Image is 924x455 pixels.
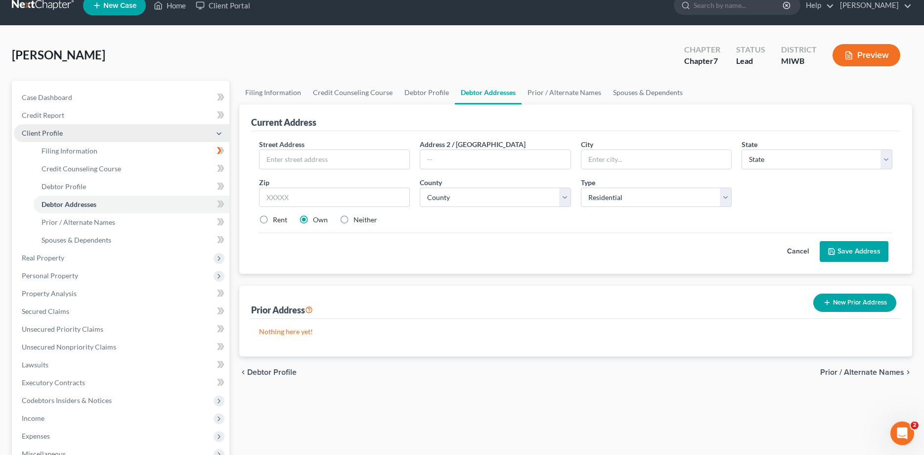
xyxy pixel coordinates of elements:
p: Nothing here yet! [259,327,892,337]
span: Personal Property [22,271,78,280]
label: Address 2 / [GEOGRAPHIC_DATA] [420,139,526,150]
label: Own [313,215,328,225]
span: Secured Claims [22,307,69,315]
span: Property Analysis [22,289,77,298]
div: Lead [736,55,765,67]
span: Codebtors Insiders & Notices [22,396,112,404]
span: County [420,178,442,187]
button: Cancel [776,242,820,261]
i: chevron_left [239,368,247,376]
div: District [781,44,817,55]
a: Unsecured Priority Claims [14,320,229,338]
span: New Case [103,2,136,9]
span: Executory Contracts [22,378,85,387]
a: Prior / Alternate Names [522,81,607,104]
input: Enter city... [581,150,731,169]
div: Status [736,44,765,55]
span: [PERSON_NAME] [12,48,105,62]
span: State [742,140,757,149]
div: MIWB [781,55,817,67]
label: Type [581,177,595,188]
a: Property Analysis [14,285,229,303]
span: 7 [713,56,718,65]
span: Unsecured Nonpriority Claims [22,343,116,351]
a: Debtor Addresses [455,81,522,104]
span: Debtor Profile [247,368,297,376]
label: Rent [273,215,287,225]
a: Prior / Alternate Names [34,213,229,231]
a: Secured Claims [14,303,229,320]
a: Credit Report [14,106,229,124]
div: Chapter [684,44,720,55]
input: XXXXX [259,188,410,207]
a: Executory Contracts [14,374,229,392]
iframe: Intercom live chat [890,421,914,445]
span: Lawsuits [22,360,48,369]
div: Chapter [684,55,720,67]
span: Real Property [22,253,64,262]
button: chevron_left Debtor Profile [239,368,297,376]
span: Street Address [259,140,305,149]
button: Prior / Alternate Names chevron_right [820,368,912,376]
a: Lawsuits [14,356,229,374]
button: Preview [833,44,900,66]
input: -- [420,150,570,169]
span: Spouses & Dependents [42,236,111,244]
button: New Prior Address [813,294,896,312]
span: Unsecured Priority Claims [22,325,103,333]
a: Debtor Addresses [34,196,229,213]
span: Credit Report [22,111,64,119]
div: Current Address [251,116,316,128]
a: Debtor Profile [398,81,455,104]
span: 2 [911,421,919,429]
span: Debtor Profile [42,182,86,191]
label: Neither [353,215,377,225]
a: Unsecured Nonpriority Claims [14,338,229,356]
div: Prior Address [251,304,313,316]
span: Income [22,414,44,422]
a: Case Dashboard [14,89,229,106]
span: Zip [259,178,269,187]
span: Client Profile [22,129,63,137]
span: Filing Information [42,147,97,155]
span: City [581,140,593,149]
a: Credit Counseling Course [307,81,398,104]
a: Spouses & Dependents [607,81,689,104]
a: Credit Counseling Course [34,160,229,178]
a: Spouses & Dependents [34,231,229,249]
span: Debtor Addresses [42,200,96,208]
i: chevron_right [904,368,912,376]
a: Filing Information [34,142,229,160]
span: Case Dashboard [22,93,72,101]
span: Prior / Alternate Names [42,218,115,226]
button: Save Address [820,241,888,262]
input: Enter street address [260,150,409,169]
a: Debtor Profile [34,178,229,196]
span: Prior / Alternate Names [820,368,904,376]
a: Filing Information [239,81,307,104]
span: Expenses [22,432,50,440]
span: Credit Counseling Course [42,164,121,173]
